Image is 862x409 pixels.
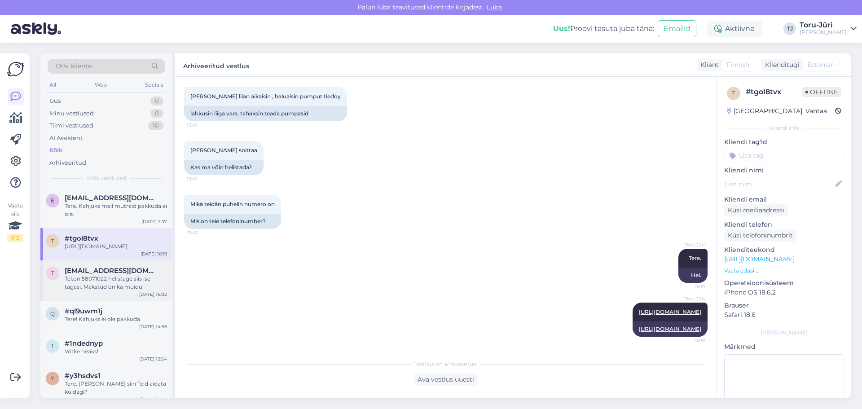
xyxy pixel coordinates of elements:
span: Estonian [807,60,835,70]
span: Tere. [689,255,701,261]
div: [DATE] 16:19 [141,251,167,257]
span: #tgol8tvx [65,234,98,242]
span: 1 [52,343,53,349]
div: [PERSON_NAME] [800,29,847,36]
div: 10 [148,121,163,130]
span: e [51,197,54,204]
label: Arhiveeritud vestlus [183,59,249,71]
a: [URL][DOMAIN_NAME] [639,325,701,332]
b: Uus! [553,24,570,33]
p: Klienditeekond [724,245,844,255]
span: t [732,90,735,97]
div: Web [93,79,109,91]
p: Kliendi tag'id [724,137,844,147]
span: [PERSON_NAME] liian aikaisin , haluaisin pumput tiedoy [190,93,341,100]
div: Küsi telefoninumbrit [724,229,796,242]
span: Finnish [726,60,749,70]
div: [DATE] 7:37 [141,218,167,225]
div: Küsi meiliaadressi [724,204,788,216]
div: [DATE] 14:56 [139,323,167,330]
div: lahkusin liiga vara, tahaksin teada pumpasid [184,106,347,121]
span: 15:41 [187,176,220,182]
div: Arhiveeritud [49,158,86,167]
div: 0 [150,109,163,118]
span: Mikä teidän puhelin numero on [190,201,275,207]
div: [GEOGRAPHIC_DATA], Vantaa [727,106,827,116]
a: Toru-Jüri[PERSON_NAME] [800,22,857,36]
span: Kõik vestlused [87,174,126,182]
span: q [50,310,55,317]
span: 16:19 [671,337,705,344]
div: [URL][DOMAIN_NAME] [65,242,167,251]
div: Tere. Kahjuks meil mutreid pakkuda ei ole. [65,202,167,218]
span: taisi@tsaccount.ee [65,267,158,275]
div: Toru-Jüri [800,22,847,29]
div: Kliendi info [724,124,844,132]
span: Vestlus on arhiveeritud [415,360,477,368]
p: Kliendi email [724,195,844,204]
div: Tere! Kahjuks ei ole pakkuda [65,315,167,323]
div: Proovi tasuta juba täna: [553,23,654,34]
div: [PERSON_NAME] [724,329,844,337]
p: iPhone OS 18.6.2 [724,288,844,297]
p: Safari 18.6 [724,310,844,320]
p: Vaata edasi ... [724,267,844,275]
div: Tiimi vestlused [49,121,93,130]
div: # tgol8tvx [746,87,802,97]
div: Socials [143,79,165,91]
div: Uus [49,97,61,106]
p: Kliendi telefon [724,220,844,229]
div: 1 / 3 [7,234,23,242]
span: t [51,237,54,244]
p: Märkmed [724,342,844,352]
span: #ql9uwm1j [65,307,102,315]
div: Tere. [PERSON_NAME] siin Teid aidata kuidagi? [65,380,167,396]
span: 16:19 [671,283,705,290]
span: [PERSON_NAME] soittaa [190,147,257,154]
span: 15:43 [187,229,220,236]
div: [DATE] 12:24 [139,356,167,362]
span: Toru-Jüri [671,242,705,248]
div: Võtke heaks! [65,347,167,356]
div: Klient [697,60,719,70]
div: All [48,79,58,91]
div: Kas ma võin helistada? [184,160,264,175]
a: [URL][DOMAIN_NAME] [639,308,701,315]
input: Lisa nimi [725,179,834,189]
div: Klienditugi [761,60,800,70]
span: y [51,375,54,382]
span: Luba [484,3,505,11]
span: t [51,270,54,277]
div: Hei. [678,268,708,283]
span: #1ndednyp [65,339,103,347]
div: Ava vestlus uuesti [414,374,478,386]
div: Aktiivne [707,21,762,37]
p: Operatsioonisüsteem [724,278,844,288]
div: [DATE] 11:29 [141,396,167,403]
div: AI Assistent [49,134,83,143]
div: 0 [150,97,163,106]
p: Brauser [724,301,844,310]
span: 15:41 [187,122,220,128]
img: Askly Logo [7,61,24,78]
div: Minu vestlused [49,109,94,118]
div: [DATE] 16:02 [139,291,167,298]
span: #y3hsdvs1 [65,372,101,380]
div: Vaata siia [7,202,23,242]
span: Offline [802,87,841,97]
span: Toru-Jüri [671,295,705,302]
div: TJ [783,22,796,35]
a: [URL][DOMAIN_NAME] [724,255,795,263]
p: Kliendi nimi [724,166,844,175]
div: Kõik [49,146,62,155]
span: Otsi kliente [56,62,92,71]
div: Mis on teie telefoninumber? [184,214,281,229]
input: Lisa tag [724,149,844,162]
span: ecsilvinolopes@gmail.com [65,194,158,202]
div: Tel.on 58071022 helistage siis ise tagasi. Makstud on ka muidu [65,275,167,291]
button: Emailid [658,20,696,37]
